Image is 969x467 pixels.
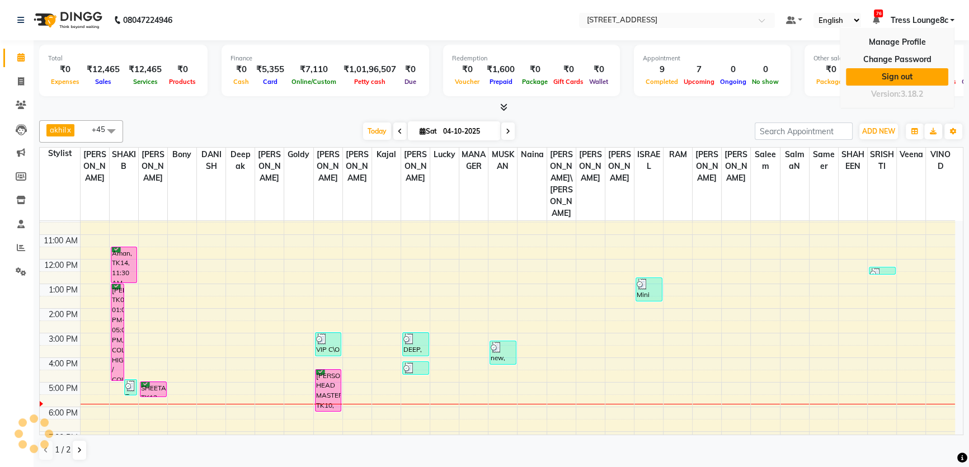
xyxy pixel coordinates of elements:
span: 1 / 2 [55,444,70,456]
span: Products [166,78,199,86]
span: Lucky [430,148,459,162]
b: 08047224946 [123,4,172,36]
span: [PERSON_NAME] [576,148,605,185]
span: Packages [813,78,848,86]
div: 1:00 PM [46,284,80,296]
div: Redemption [452,54,611,63]
span: Sat [417,127,440,135]
div: Tamanna, TK11, 04:55 PM-05:35 PM, CUT ,TEXTURIZE & STYLE [125,380,137,395]
div: new, TK08, 03:20 PM-04:20 PM, SPECIAL OCCASION / UP STYLE [490,341,516,364]
span: goldy [284,148,313,162]
span: Deepak [226,148,255,173]
span: MUSKAN [488,148,517,173]
div: 0 [749,63,782,76]
a: Manage Profile [846,34,948,51]
span: ADD NEW [862,127,895,135]
span: Voucher [452,78,482,86]
span: Sameer [810,148,838,173]
div: 5:00 PM [46,383,80,394]
span: [PERSON_NAME] [693,148,721,185]
span: Sales [92,78,114,86]
span: naina [518,148,546,162]
span: Completed [643,78,681,86]
span: SRISHTI [868,148,896,173]
span: [PERSON_NAME] [722,148,750,185]
div: 3:00 PM [46,333,80,345]
div: ₹1,01,96,507 [339,63,401,76]
div: ₹1,600 [482,63,519,76]
div: Aman, TK14, 11:30 AM-01:00 PM, KERATIN [111,247,137,282]
span: Bony [168,148,196,162]
div: Finance [231,54,420,63]
span: Ongoing [717,78,749,86]
span: Prepaid [487,78,515,86]
div: VIP C\O BAJAJ SIR INOSHI, TK06, 03:00 PM-04:00 PM, KERATIN [316,333,341,356]
div: ₹0 [813,63,848,76]
span: Today [363,122,391,140]
span: [PERSON_NAME] [605,148,634,185]
div: 7:00 PM [46,432,80,444]
div: SHEETAL, TK12, 05:00 PM-05:40 PM, CUT ,TEXTURIZE & STYLE [140,382,166,397]
a: x [66,125,71,134]
button: ADD NEW [859,124,898,139]
span: 76 [874,10,883,17]
span: kajal [372,148,401,162]
span: Online/Custom [289,78,339,86]
div: ₹0 [551,63,586,76]
span: SHAKIB [110,148,138,173]
div: [PERSON_NAME] HEAD MASTERS, TK10, 04:30 PM-06:15 PM, [PERSON_NAME] COLOR (MEN),COLOR TOUCHUP (MEN) [316,370,341,411]
span: Saleem [751,148,779,173]
div: 9 [643,63,681,76]
span: [PERSON_NAME] [255,148,284,185]
div: ₹0 [586,63,611,76]
div: ₹7,110 [289,63,339,76]
span: Tress Lounge8c [890,15,948,26]
span: veena [897,148,925,162]
span: VINOD [926,148,955,173]
a: 76 [872,15,879,25]
span: [PERSON_NAME]\ [PERSON_NAME] [547,148,576,220]
span: +45 [92,125,114,134]
div: ₹0 [401,63,420,76]
div: [PERSON_NAME], TK01, 12:20 PM-12:30 PM, ADVANCE MAKE UP BOOKING [869,267,895,274]
div: ₹0 [231,63,252,76]
div: Appointment [643,54,782,63]
div: DEEP, TK07, 03:00 PM-04:00 PM, ROOT TOUCHUP [403,333,429,356]
span: SHAHEEN [839,148,867,173]
a: Change Password [846,51,948,68]
span: Petty cash [351,78,388,86]
span: Gift Cards [551,78,586,86]
span: SalmaN [780,148,809,173]
span: [PERSON_NAME] [139,148,167,185]
div: Mini Kapoor HM, TK05, 12:45 PM-01:45 PM, LUXURY ORGANIC MANICURE [636,278,662,301]
div: 0 [717,63,749,76]
div: ₹0 [166,63,199,76]
span: DANISH [197,148,225,173]
input: Search Appointment [755,122,853,140]
span: Wallet [586,78,611,86]
span: RAM [664,148,692,162]
a: Sign out [846,68,948,86]
div: ₹12,465 [82,63,124,76]
span: Due [402,78,419,86]
div: Total [48,54,199,63]
span: MANAGER [459,148,488,173]
div: ₹5,355 [252,63,289,76]
div: ₹0 [48,63,82,76]
div: 4:00 PM [46,358,80,370]
div: 12:00 PM [42,260,80,271]
div: 6:00 PM [46,407,80,419]
span: [PERSON_NAME] [314,148,342,185]
span: Cash [231,78,252,86]
div: new, TK09, 04:10 PM-04:45 PM, BLOW DRY [403,362,429,374]
div: ₹12,465 [124,63,166,76]
div: ₹0 [519,63,551,76]
span: Card [260,78,280,86]
div: 7 [681,63,717,76]
div: Version:3.18.2 [846,86,948,102]
div: 11:00 AM [41,235,80,247]
div: Stylist [40,148,80,159]
span: [PERSON_NAME] [401,148,430,185]
span: Upcoming [681,78,717,86]
img: logo [29,4,105,36]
